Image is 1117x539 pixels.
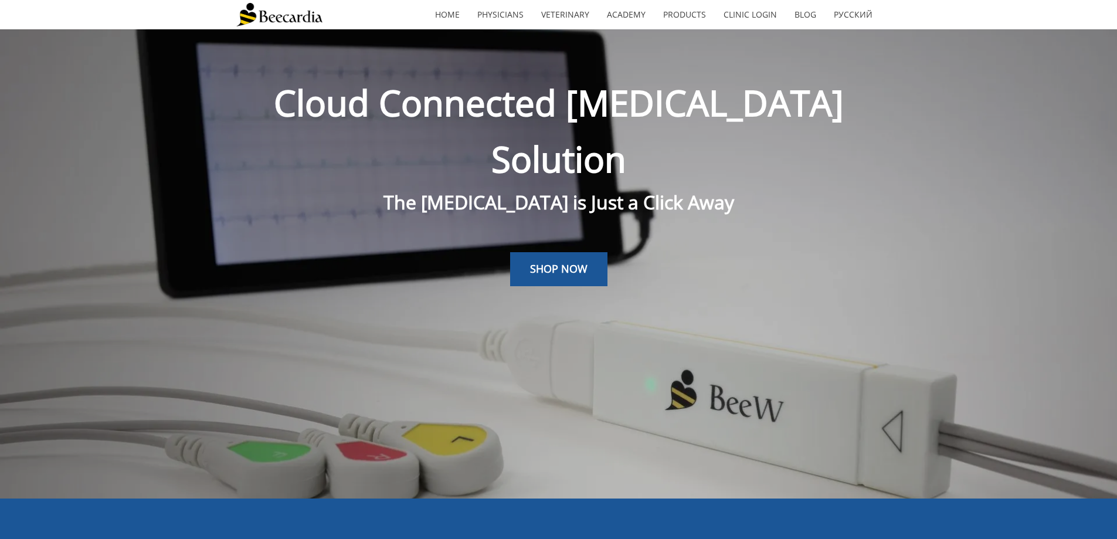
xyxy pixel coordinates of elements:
a: Physicians [468,1,532,28]
span: SHOP NOW [530,262,588,276]
a: home [426,1,468,28]
a: Русский [825,1,881,28]
a: Blog [786,1,825,28]
a: Veterinary [532,1,598,28]
a: Clinic Login [715,1,786,28]
a: Products [654,1,715,28]
span: The [MEDICAL_DATA] is Just a Click Away [383,189,734,215]
a: SHOP NOW [510,252,607,286]
span: Cloud Connected [MEDICAL_DATA] Solution [274,79,844,183]
img: Beecardia [236,3,322,26]
a: Academy [598,1,654,28]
